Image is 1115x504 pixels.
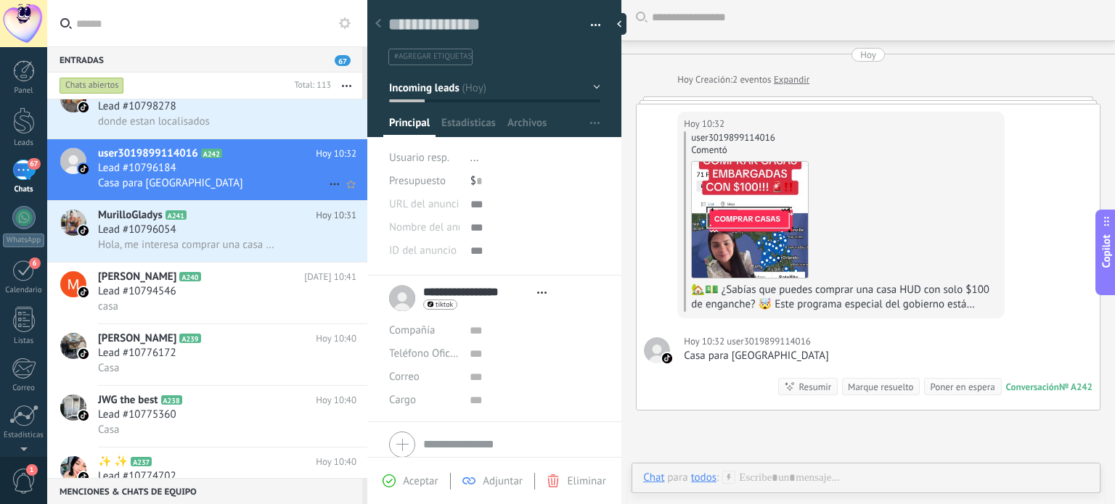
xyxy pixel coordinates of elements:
[98,346,176,360] span: Lead #10776172
[78,164,89,174] img: icon
[47,201,367,262] a: avatariconMurilloGladysA241Hoy 10:31Lead #10796054Hola, me interesa comprar una casa con 100 dola...
[98,115,210,128] span: donde estan localisados
[3,86,45,96] div: Panel
[507,116,547,137] span: Archivos
[389,116,430,137] span: Principal
[26,464,38,476] span: 1
[98,284,176,299] span: Lead #10794546
[1059,381,1092,393] div: № A242
[930,380,994,394] div: Poner en espera
[3,384,45,393] div: Correo
[316,146,356,161] span: Hoy 10:32
[403,474,438,488] span: Aceptar
[78,472,89,482] img: icon
[684,349,829,363] div: Casa para [GEOGRAPHIC_DATA]
[166,210,187,220] span: A241
[684,117,727,131] div: Hoy 10:32
[47,78,367,139] a: avataricon[PERSON_NAME]Hoy 10:37Lead #10798278donde estan localisados
[29,257,41,269] span: 6
[389,365,420,389] button: Correo
[316,455,356,469] span: Hoy 10:40
[732,73,771,87] span: 2 eventos
[98,161,176,175] span: Lead #10796184
[3,336,45,346] div: Listas
[799,380,831,394] div: Resumir
[78,226,89,236] img: icon
[179,334,200,343] span: A239
[483,474,523,488] span: Adjuntar
[389,239,460,263] div: ID del anuncio de TikTok
[98,238,277,252] span: Hola, me interesa comprar una casa con 100 dolares en [GEOGRAPHIC_DATA]
[98,299,118,313] span: casa
[389,193,460,216] div: URL del anuncio de TikTok
[1099,234,1114,268] span: Copilot
[1006,381,1059,393] div: Conversación
[316,331,356,346] span: Hoy 10:40
[98,331,176,346] span: [PERSON_NAME]
[47,386,367,447] a: avatariconJWG the bestA238Hoy 10:40Lead #10775360Casa
[691,471,716,484] div: todos
[98,270,176,284] span: [PERSON_NAME]
[727,334,811,349] span: user3019899114016
[389,174,446,188] span: Presupuesto
[389,342,459,365] button: Teléfono Oficina
[78,102,89,112] img: icon
[47,478,362,504] div: Menciones & Chats de equipo
[47,263,367,323] a: avataricon[PERSON_NAME]A240[DATE] 10:41Lead #10794546casa
[179,272,200,281] span: A240
[389,170,460,193] div: Presupuesto
[335,55,351,66] span: 67
[470,170,600,193] div: $
[47,324,367,385] a: avataricon[PERSON_NAME]A239Hoy 10:40Lead #10776172Casa
[389,370,420,384] span: Correo
[316,208,356,223] span: Hoy 10:31
[304,270,356,284] span: [DATE] 10:41
[78,410,89,421] img: icon
[60,77,124,94] div: Chats abiertos
[3,139,45,148] div: Leads
[389,216,460,239] div: Nombre del anuncio de TikTok
[28,158,40,170] span: 67
[389,347,465,360] span: Teléfono Oficina
[78,287,89,297] img: icon
[389,222,530,233] span: Nombre del anuncio de TikTok
[684,334,727,349] div: Hoy 10:32
[441,116,496,137] span: Estadísticas
[78,349,89,359] img: icon
[860,48,876,62] div: Hoy
[98,393,158,408] span: JWG the best
[98,408,176,422] span: Lead #10775360
[668,471,688,485] span: para
[677,73,809,87] div: Creación:
[716,471,719,485] span: :
[470,151,479,165] span: ...
[567,474,605,488] span: Eliminar
[201,149,222,158] span: A242
[98,361,120,375] span: Casa
[774,73,809,87] a: Expandir
[3,431,45,440] div: Estadísticas
[677,73,695,87] div: Hoy
[161,395,182,405] span: A238
[98,223,176,237] span: Lead #10796054
[3,185,45,194] div: Chats
[389,245,503,256] span: ID del anuncio de TikTok
[691,131,997,156] div: user3019899114016 Comentó
[47,139,367,200] a: avatariconuser3019899114016A242Hoy 10:32Lead #10796184Casa para [GEOGRAPHIC_DATA]
[98,99,176,114] span: Lead #10798278
[644,337,670,363] span: user3019899114016
[389,199,512,210] span: URL del anuncio de TikTok
[612,13,626,35] div: Ocultar
[394,51,472,62] span: #agregar etiquetas
[98,423,120,437] span: Casa
[331,73,362,99] button: Más
[389,319,459,342] div: Compañía
[98,208,163,223] span: MurilloGladys
[691,283,994,427] span: 🏡💵 ¿Sabías que puedes comprar una casa HUD con solo $100 de enganche? 🤯 Este programa especial de...
[3,234,44,247] div: WhatsApp
[98,469,176,484] span: Lead #10774702
[436,301,453,308] span: tiktok
[662,353,672,363] img: tiktok_kommo.svg
[47,46,362,73] div: Entradas
[389,389,459,412] div: Cargo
